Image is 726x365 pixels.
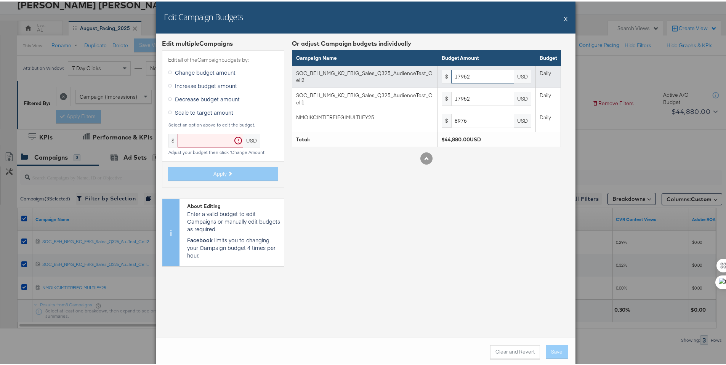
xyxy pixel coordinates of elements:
div: $ [168,132,178,146]
div: $ [442,68,451,82]
div: Adjust your budget then click 'Change Amount' [168,148,278,154]
button: X [564,10,568,25]
label: Edit all of the Campaign budgets by: [168,55,278,62]
th: Budget [535,49,561,64]
span: Scale to target amount [175,107,233,115]
h2: Edit Campaign Budgets [164,10,243,21]
div: $ [442,90,451,104]
td: Daily [535,109,561,131]
div: About Editing [187,201,280,208]
div: USD [243,132,260,146]
th: Budget Amount [438,49,536,64]
div: USD [514,90,531,104]
div: $44,880.00USD [441,134,557,142]
div: Total: [296,134,433,142]
div: USD [514,68,531,82]
strong: Facebook [187,235,213,242]
button: Clear and Revert [490,344,540,357]
div: Or adjust Campaign budgets individually [292,38,561,46]
div: Select an option above to edit the budget. [168,121,278,126]
span: Change budget amount [175,67,236,75]
span: Decrease budget amount [175,94,240,101]
td: Daily [535,86,561,109]
div: NMO|KC|MT|TRF|EG|MULTI|FY25 [296,112,433,120]
td: Daily [535,64,561,86]
div: $ [442,112,451,126]
div: SOC_BEH_NMG_KC_FBIG_Sales_Q325_AudienceTest_Cell2 [296,68,433,82]
p: limits you to changing your Campaign budget 4 times per hour. [187,235,280,258]
div: SOC_BEH_NMG_KC_FBIG_Sales_Q325_AudienceTest_Cell1 [296,90,433,104]
div: Edit multiple Campaign s [162,38,284,46]
p: Enter a valid budget to edit Campaigns or manually edit budgets as required. [187,208,280,231]
span: Increase budget amount [175,80,237,88]
th: Campaign Name [292,49,438,64]
div: USD [514,112,531,126]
